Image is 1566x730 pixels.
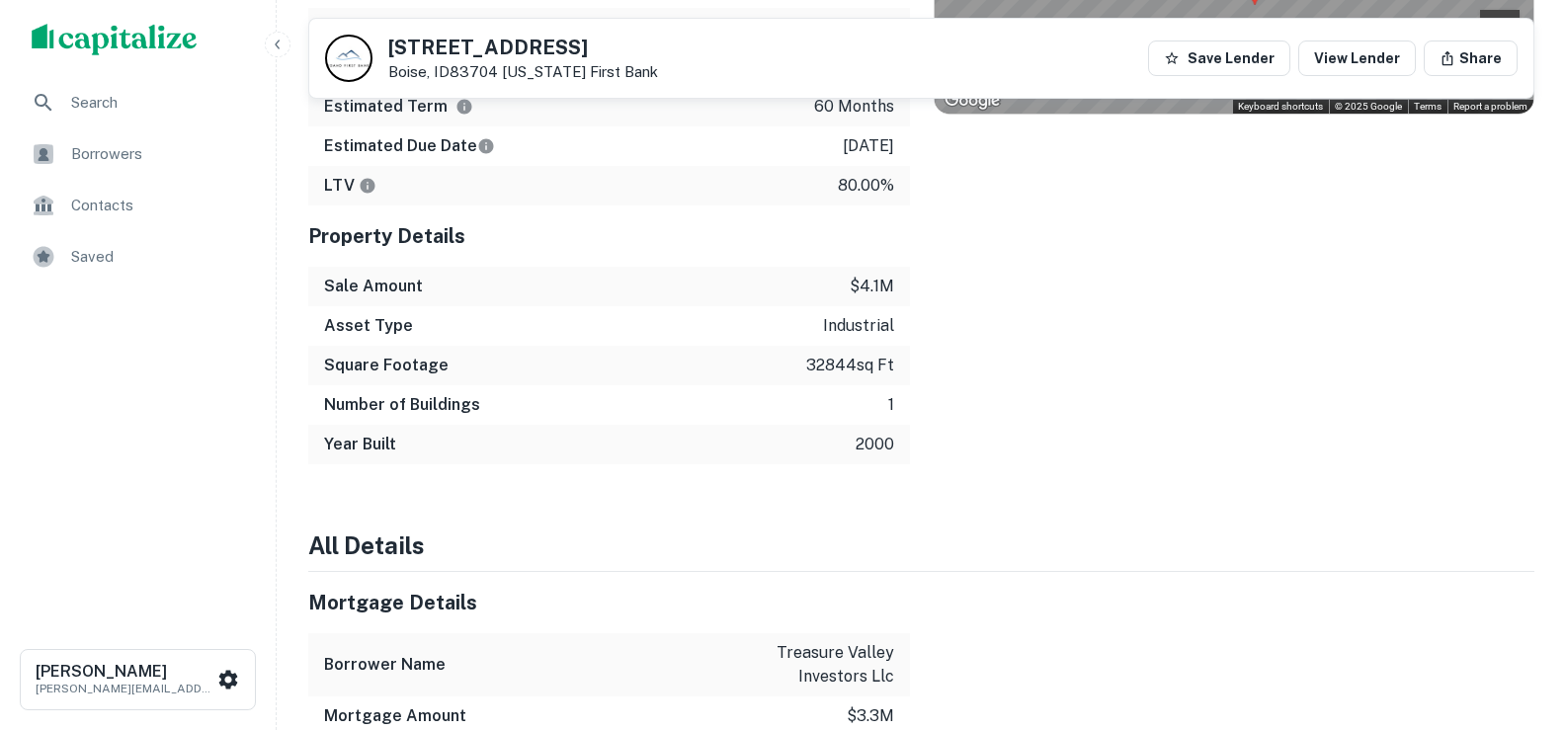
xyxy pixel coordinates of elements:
[16,233,260,281] a: Saved
[1148,41,1290,76] button: Save Lender
[308,588,910,617] h5: Mortgage Details
[1453,101,1527,112] a: Report a problem
[502,63,658,80] a: [US_STATE] First Bank
[16,79,260,126] a: Search
[324,393,480,417] h6: Number of Buildings
[308,527,1534,563] h4: All Details
[359,177,376,195] svg: LTVs displayed on the website are for informational purposes only and may be reported incorrectly...
[324,704,466,728] h6: Mortgage Amount
[1414,101,1442,112] a: Terms (opens in new tab)
[849,16,894,40] p: 2.80%
[388,38,658,57] h5: [STREET_ADDRESS]
[888,393,894,417] p: 1
[1467,572,1566,667] iframe: Chat Widget
[856,433,894,456] p: 2000
[324,314,413,338] h6: Asset Type
[71,194,248,217] span: Contacts
[71,142,248,166] span: Borrowers
[814,95,894,119] p: 60 months
[71,245,248,269] span: Saved
[1424,41,1518,76] button: Share
[32,24,198,55] img: capitalize-logo.png
[324,174,376,198] h6: LTV
[36,664,213,680] h6: [PERSON_NAME]
[16,182,260,229] a: Contacts
[1238,100,1323,114] button: Keyboard shortcuts
[324,134,495,158] h6: Estimated Due Date
[20,649,256,710] button: [PERSON_NAME][PERSON_NAME][EMAIL_ADDRESS][DOMAIN_NAME]
[1298,41,1416,76] a: View Lender
[838,174,894,198] p: 80.00%
[71,91,248,115] span: Search
[455,98,473,116] svg: Term is based on a standard schedule for this type of loan.
[308,221,910,251] h5: Property Details
[324,95,473,119] h6: Estimated Term
[324,653,446,677] h6: Borrower Name
[388,63,658,81] p: Boise, ID83704
[823,314,894,338] p: industrial
[1335,101,1402,112] span: © 2025 Google
[324,433,396,456] h6: Year Built
[940,88,1005,114] img: Google
[36,680,213,697] p: [PERSON_NAME][EMAIL_ADDRESS][DOMAIN_NAME]
[847,704,894,728] p: $3.3m
[716,641,894,689] p: treasure valley investors llc
[940,88,1005,114] a: Open this area in Google Maps (opens a new window)
[324,275,423,298] h6: Sale Amount
[477,137,495,155] svg: Estimate is based on a standard schedule for this type of loan.
[324,16,449,40] h6: Interest Rate
[16,130,260,178] a: Borrowers
[850,275,894,298] p: $4.1m
[843,134,894,158] p: [DATE]
[806,354,894,377] p: 32844 sq ft
[324,354,449,377] h6: Square Footage
[1480,10,1520,49] button: Zoom in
